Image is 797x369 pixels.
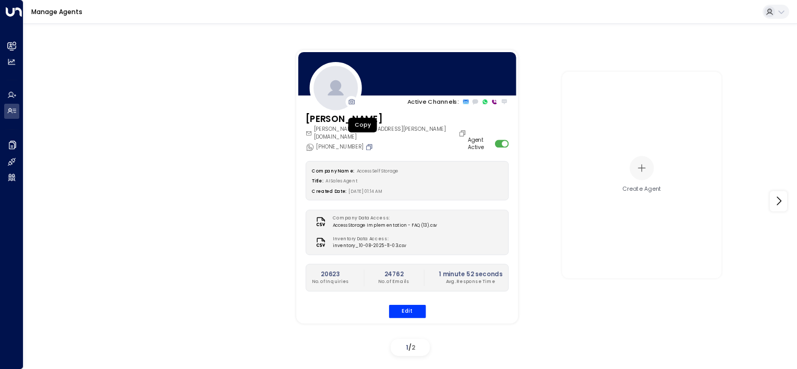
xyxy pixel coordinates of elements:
span: AI Sales Agent [325,178,357,183]
h2: 24762 [378,269,409,278]
p: No. of Emails [378,278,409,285]
label: Inventory Data Access: [332,236,402,242]
div: [PERSON_NAME][EMAIL_ADDRESS][PERSON_NAME][DOMAIN_NAME] [305,125,468,141]
a: Manage Agents [31,7,82,16]
div: / [391,339,430,356]
button: Edit [389,304,426,318]
span: 2 [412,343,415,352]
span: 1 [406,343,408,352]
label: Company Data Access: [332,215,433,222]
button: Copy [458,129,468,137]
div: Create Agent [622,185,661,193]
label: Title: [312,178,323,183]
p: Avg. Response Time [439,278,502,285]
span: inventory_10-08-2025-11-03.csv [332,242,406,249]
div: Copy [348,118,377,132]
span: Access Self Storage [356,168,398,174]
label: Agent Active [468,136,492,152]
div: [PHONE_NUMBER] [305,143,375,152]
button: Copy [365,143,375,151]
h2: 20623 [312,269,349,278]
span: [DATE] 01:14 AM [348,188,382,194]
h3: [PERSON_NAME] [305,112,468,126]
label: Company Name: [312,168,354,174]
p: Active Channels: [407,97,458,106]
span: Access Storage Implementation - FAQ (13).csv [332,222,437,228]
h2: 1 minute 52 seconds [439,269,502,278]
p: No. of Inquiries [312,278,349,285]
label: Created Date: [312,188,346,194]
